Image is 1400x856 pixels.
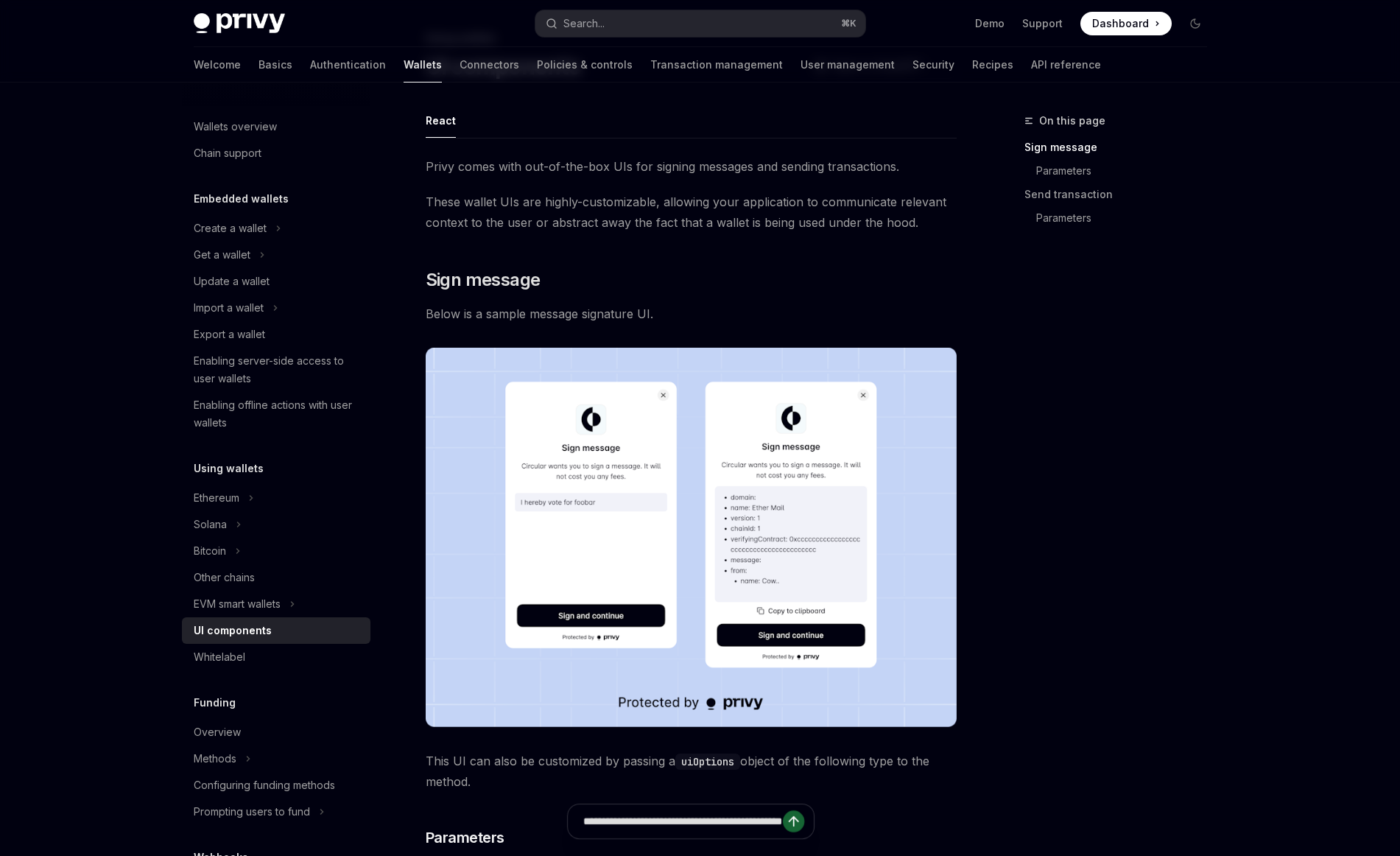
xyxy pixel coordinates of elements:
button: Toggle Create a wallet section [182,215,370,242]
button: Toggle Solana section [182,511,370,538]
img: images/Sign.png [426,348,957,727]
a: Dashboard [1080,12,1172,35]
div: Search... [563,15,605,32]
span: Dashboard [1092,16,1149,31]
a: Parameters [1024,206,1219,230]
button: Send message [783,810,804,832]
div: Get a wallet [194,246,250,264]
div: Chain support [194,144,261,162]
a: Recipes [972,47,1013,83]
a: Update a wallet [182,268,370,295]
img: dark logo [194,13,285,34]
a: Parameters [1024,159,1219,183]
a: Wallets [404,47,442,83]
button: Toggle Import a wallet section [182,295,370,321]
a: API reference [1031,47,1101,83]
button: Toggle dark mode [1183,12,1207,35]
div: Wallets overview [194,118,277,136]
button: Toggle EVM smart wallets section [182,591,370,617]
div: Whitelabel [194,648,245,666]
button: React [426,103,456,138]
a: Sign message [1024,136,1219,159]
h5: Funding [194,694,236,712]
a: Demo [975,16,1005,31]
span: This UI can also be customized by passing a object of the following type to the method. [426,751,957,792]
a: Welcome [194,47,241,83]
a: Overview [182,719,370,746]
a: Support [1022,16,1063,31]
div: Methods [194,750,236,768]
span: ⌘ K [841,18,856,29]
div: Enabling offline actions with user wallets [194,396,362,432]
a: Security [912,47,954,83]
button: Toggle Prompting users to fund section [182,799,370,825]
h5: Using wallets [194,460,264,477]
a: Chain support [182,140,370,166]
a: Configuring funding methods [182,772,370,799]
div: Bitcoin [194,542,226,560]
a: Connectors [460,47,519,83]
a: Wallets overview [182,113,370,140]
div: EVM smart wallets [194,595,281,613]
div: UI components [194,622,272,639]
div: Prompting users to fund [194,803,310,821]
a: Enabling server-side access to user wallets [182,348,370,392]
code: uiOptions [675,754,740,770]
a: Transaction management [650,47,783,83]
a: Export a wallet [182,321,370,348]
button: Toggle Get a wallet section [182,242,370,268]
div: Overview [194,723,241,741]
a: Send transaction [1024,183,1219,206]
span: Sign message [426,268,541,292]
button: Open search [535,10,865,37]
a: Basics [258,47,292,83]
div: Export a wallet [194,326,265,343]
a: Enabling offline actions with user wallets [182,392,370,436]
a: Authentication [310,47,386,83]
span: Privy comes with out-of-the-box UIs for signing messages and sending transactions. [426,156,957,177]
button: Toggle Bitcoin section [182,538,370,564]
span: Below is a sample message signature UI. [426,304,957,324]
h5: Embedded wallets [194,190,289,208]
button: Toggle Ethereum section [182,485,370,511]
a: Other chains [182,564,370,591]
button: Toggle Methods section [182,746,370,772]
div: Create a wallet [194,220,267,237]
div: Ethereum [194,489,239,507]
div: Other chains [194,569,255,586]
input: Ask a question... [583,804,783,838]
span: On this page [1039,112,1105,130]
div: Configuring funding methods [194,776,335,794]
div: Enabling server-side access to user wallets [194,352,362,387]
a: UI components [182,617,370,644]
a: Policies & controls [537,47,633,83]
a: User management [801,47,895,83]
div: Solana [194,516,227,533]
a: Whitelabel [182,644,370,670]
div: Update a wallet [194,273,270,290]
span: These wallet UIs are highly-customizable, allowing your application to communicate relevant conte... [426,192,957,233]
div: Import a wallet [194,299,264,317]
